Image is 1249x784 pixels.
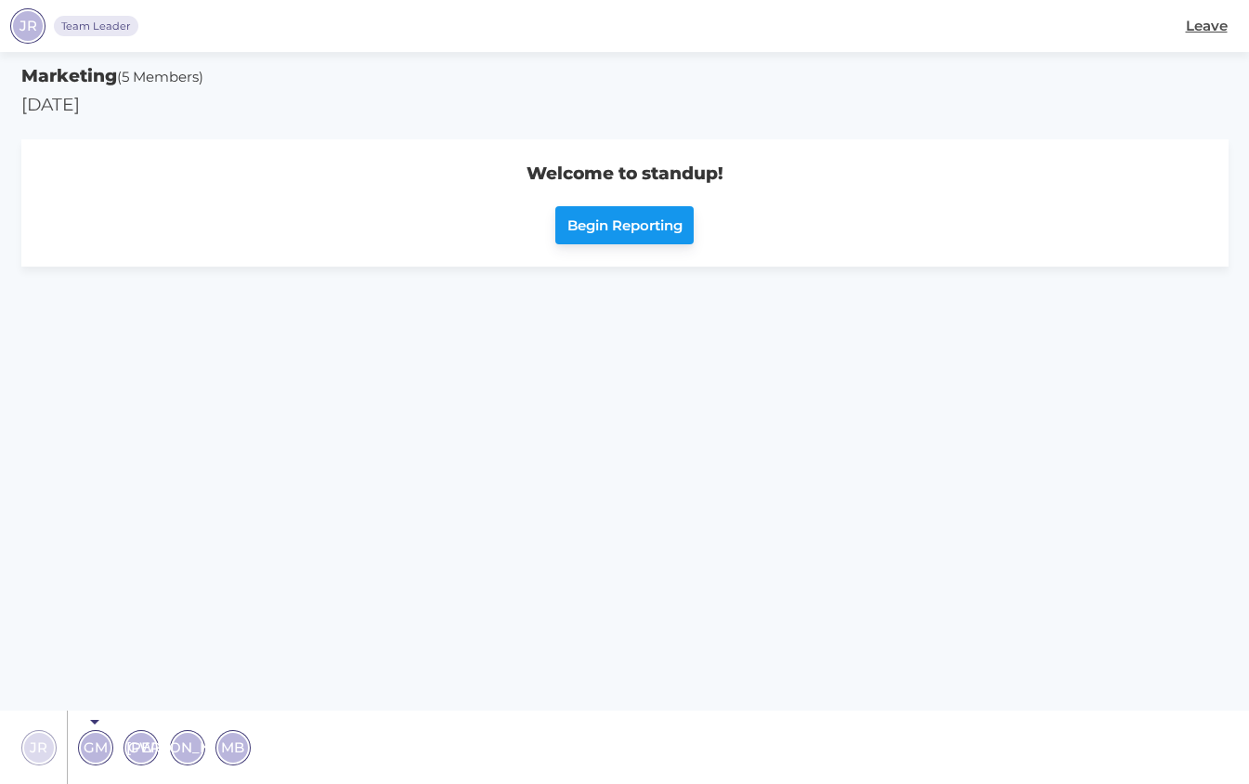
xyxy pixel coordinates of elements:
h5: Welcome to standup! [42,161,1207,187]
span: GM [84,737,108,758]
p: [DATE] [21,92,1229,118]
span: Begin Reporting [567,216,683,237]
h5: Marketing [21,63,1229,89]
span: (5 Members) [117,68,203,85]
span: MB [221,737,244,758]
span: [PERSON_NAME] [126,737,248,758]
span: JR [20,16,37,37]
span: JR [30,737,47,758]
button: Begin Reporting [555,206,694,244]
span: Team Leader [61,19,131,34]
span: Leave [1186,16,1228,37]
button: Leave [1174,7,1239,46]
